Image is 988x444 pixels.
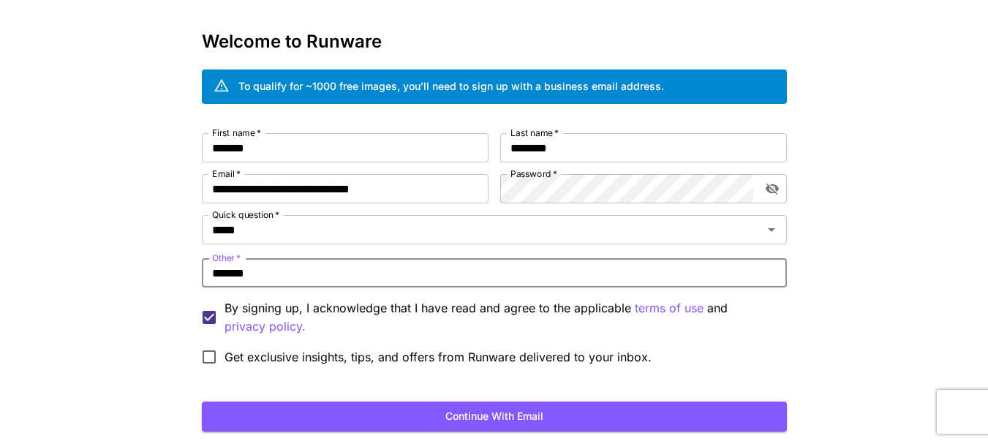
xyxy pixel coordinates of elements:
[759,176,785,202] button: toggle password visibility
[212,252,241,264] label: Other
[510,127,559,139] label: Last name
[225,299,775,336] p: By signing up, I acknowledge that I have read and agree to the applicable and
[510,168,557,180] label: Password
[635,299,704,317] p: terms of use
[225,348,652,366] span: Get exclusive insights, tips, and offers from Runware delivered to your inbox.
[202,31,787,52] h3: Welcome to Runware
[635,299,704,317] button: By signing up, I acknowledge that I have read and agree to the applicable and privacy policy.
[238,78,664,94] div: To qualify for ~1000 free images, you’ll need to sign up with a business email address.
[225,317,306,336] button: By signing up, I acknowledge that I have read and agree to the applicable terms of use and
[761,219,782,240] button: Open
[212,208,279,221] label: Quick question
[225,317,306,336] p: privacy policy.
[202,402,787,432] button: Continue with email
[212,127,261,139] label: First name
[212,168,241,180] label: Email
